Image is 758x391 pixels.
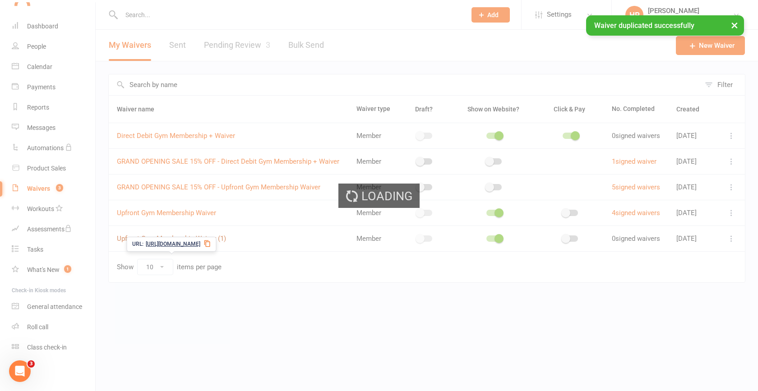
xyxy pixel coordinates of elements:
div: Waiver duplicated successfully [586,15,744,36]
span: [URL][DOMAIN_NAME] [146,240,200,248]
span: URL: [132,240,143,248]
button: × [726,15,743,35]
iframe: Intercom live chat [9,360,31,382]
span: 3 [28,360,35,368]
span: Loading [361,184,412,208]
